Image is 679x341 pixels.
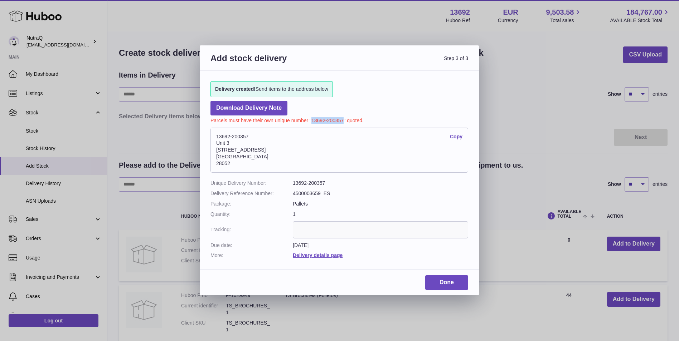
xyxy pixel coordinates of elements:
[210,221,293,238] dt: Tracking:
[425,275,468,290] a: Done
[450,133,462,140] a: Copy
[293,211,468,218] dd: 1
[293,242,468,249] dd: [DATE]
[210,128,468,173] address: 13692-200357 Unit 3 [STREET_ADDRESS] [GEOGRAPHIC_DATA] 28052
[210,252,293,259] dt: More:
[210,53,339,72] h3: Add stock delivery
[215,86,256,92] strong: Delivery created!
[293,201,468,207] dd: Pallets
[215,86,328,93] span: Send items to the address below
[210,201,293,207] dt: Package:
[210,115,468,124] p: Parcels must have their own unique number "13692-200357" quoted.
[210,211,293,218] dt: Quantity:
[339,53,468,72] span: Step 3 of 3
[210,190,293,197] dt: Delivery Reference Number:
[210,242,293,249] dt: Due date:
[293,190,468,197] dd: 4500003659_ES
[210,101,287,115] a: Download Delivery Note
[293,180,468,187] dd: 13692-200357
[210,180,293,187] dt: Unique Delivery Number:
[293,252,343,258] a: Delivery details page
